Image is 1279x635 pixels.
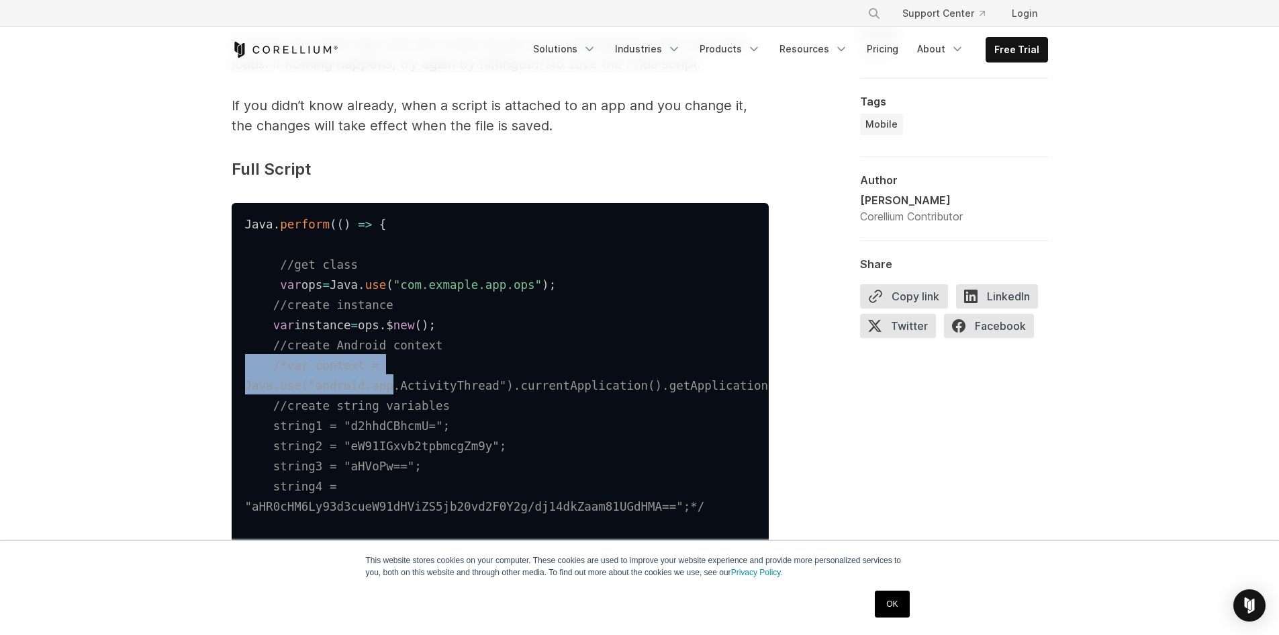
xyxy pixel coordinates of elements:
[393,278,542,292] span: "com.exmaple.app.ops"
[366,554,914,579] p: This website stores cookies on your computer. These cookies are used to improve your website expe...
[860,192,1048,224] a: [PERSON_NAME] Corellium Contributor
[909,37,972,61] a: About
[351,319,359,332] span: =
[358,218,372,231] span: =>
[892,1,996,26] a: Support Center
[1001,1,1048,26] a: Login
[607,37,689,61] a: Industries
[232,97,747,134] span: If you didn’t know already, when a script is attached to an app and you change it, the changes wi...
[860,208,963,224] div: Corellium Contributor
[273,339,443,352] span: //create Android context
[429,319,436,332] span: ;
[232,157,769,181] p: Full Script
[273,319,295,332] span: var
[860,95,1048,108] div: Tags
[330,218,337,231] span: (
[771,37,856,61] a: Resources
[860,192,963,208] div: [PERSON_NAME]
[986,38,1047,62] a: Free Trial
[245,359,847,513] span: /*var context = Java.use("android.app.ActivityThread").currentApplication().getApplicationContext...
[337,218,344,231] span: (
[379,319,387,332] span: .
[358,278,365,292] span: .
[731,568,783,577] a: Privacy Policy.
[549,278,557,292] span: ;
[232,42,338,58] a: Corellium Home
[860,314,944,343] a: Twitter
[393,319,415,332] span: new
[851,1,1048,26] div: Navigation Menu
[860,257,1048,271] div: Share
[860,314,936,338] span: Twitter
[944,314,1034,338] span: Facebook
[525,37,1048,62] div: Navigation Menu
[322,278,330,292] span: =
[273,218,281,231] span: .
[860,284,948,308] button: Copy link
[542,278,549,292] span: )
[280,258,358,271] span: //get class
[1233,589,1266,622] div: Open Intercom Messenger
[860,114,903,135] a: Mobile
[273,298,393,312] span: //create instance
[365,278,387,292] span: use
[379,218,387,231] span: {
[956,284,1038,308] span: LinkedIn
[860,173,1048,187] div: Author
[344,218,351,231] span: )
[525,37,604,61] a: Solutions
[875,591,909,618] a: OK
[944,314,1042,343] a: Facebook
[859,37,906,61] a: Pricing
[956,284,1046,314] a: LinkedIn
[386,278,393,292] span: (
[280,218,330,231] span: perform
[692,37,769,61] a: Products
[280,278,301,292] span: var
[414,319,422,332] span: (
[422,319,429,332] span: )
[865,118,898,131] span: Mobile
[862,1,886,26] button: Search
